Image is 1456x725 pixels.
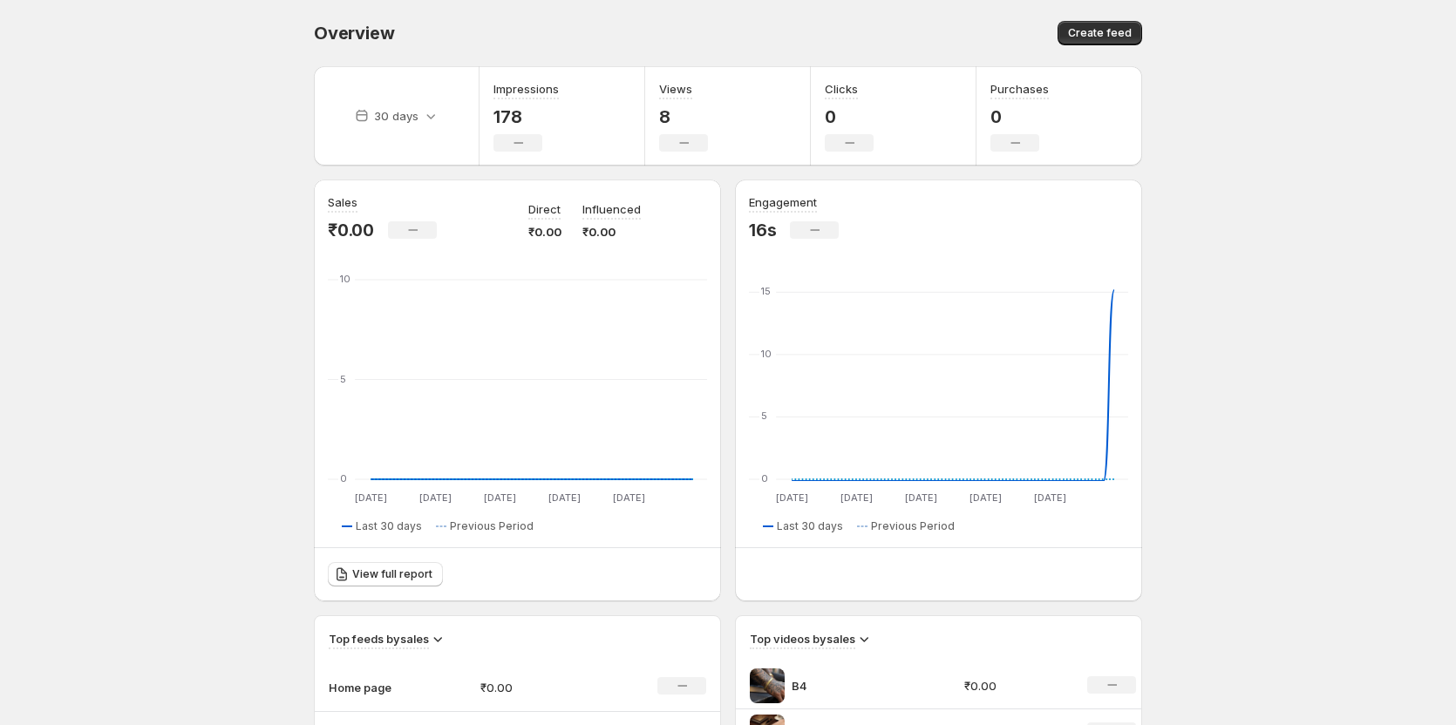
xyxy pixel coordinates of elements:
[328,193,357,211] h3: Sales
[964,677,1067,695] p: ₹0.00
[840,491,873,504] text: [DATE]
[659,80,692,98] h3: Views
[613,491,645,504] text: [DATE]
[750,630,855,647] h3: Top videos by sales
[1068,26,1132,40] span: Create feed
[776,491,808,504] text: [DATE]
[493,80,559,98] h3: Impressions
[329,630,429,647] h3: Top feeds by sales
[340,472,347,484] text: 0
[1034,491,1066,504] text: [DATE]
[970,491,1002,504] text: [DATE]
[761,410,767,422] text: 5
[871,519,955,533] span: Previous Period
[493,106,559,127] p: 178
[582,223,641,241] p: ₹0.00
[548,491,581,504] text: [DATE]
[750,668,785,703] img: B4
[356,519,422,533] span: Last 30 days
[314,23,394,44] span: Overview
[825,80,858,98] h3: Clicks
[352,567,432,581] span: View full report
[792,677,922,695] p: B4
[374,107,418,125] p: 30 days
[761,348,772,360] text: 10
[905,491,937,504] text: [DATE]
[659,106,708,127] p: 8
[582,200,641,218] p: Influenced
[480,679,604,696] p: ₹0.00
[777,519,843,533] span: Last 30 days
[329,679,416,696] p: Home page
[419,491,452,504] text: [DATE]
[484,491,516,504] text: [DATE]
[749,220,776,241] p: 16s
[528,223,561,241] p: ₹0.00
[328,562,443,586] a: View full report
[340,273,350,285] text: 10
[990,80,1049,98] h3: Purchases
[761,285,771,297] text: 15
[990,106,1049,127] p: 0
[328,220,374,241] p: ₹0.00
[749,193,817,211] h3: Engagement
[355,491,387,504] text: [DATE]
[528,200,561,218] p: Direct
[450,519,534,533] span: Previous Period
[825,106,874,127] p: 0
[1058,21,1142,45] button: Create feed
[761,472,768,484] text: 0
[340,373,346,385] text: 5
